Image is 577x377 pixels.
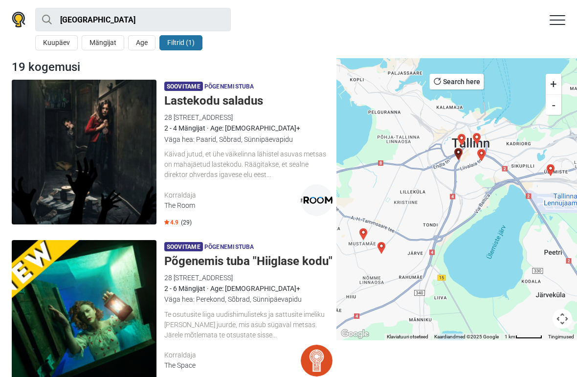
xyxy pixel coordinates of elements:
input: proovi “Tallinn” [35,8,231,31]
div: Korraldaja [164,190,301,200]
span: (29) [181,219,192,226]
div: 2 - 6 Mängijat · Age: [DEMOGRAPHIC_DATA]+ [164,283,333,294]
h5: Põgenemis tuba "Hiiglase kodu" [164,254,333,268]
div: Korraldaja [164,350,301,360]
span: Põgenemistuba [204,242,254,253]
img: Google [339,328,371,340]
button: Kuupäev [35,35,78,50]
img: Nowescape logo [12,12,25,27]
div: 28 [STREET_ADDRESS] [164,112,333,123]
div: Alpha CentaVR - PlayVR [472,145,491,165]
div: The Space [164,360,301,371]
button: Kaardi mõõtkava: 1 km 51 piksli kohta [502,333,545,340]
div: Väga hea: Paarid, Sõbrad, Sünnipäevapidu [164,134,333,145]
div: Shambala [471,145,491,165]
span: 4.9 [164,219,178,226]
div: Paranoia [541,160,560,180]
span: 1 km [505,334,515,339]
div: 19 kogemusi [8,58,336,76]
button: Filtrid (1) [159,35,202,50]
div: 2 - 4 Mängijat · Age: [DEMOGRAPHIC_DATA]+ [164,123,333,133]
span: Põgenemistuba [204,82,254,92]
a: Tingimused (avaneb uuel vahekaardil) [548,334,574,339]
div: Lastekodu saladus [448,144,468,164]
span: Soovitame [164,82,203,91]
div: Radiatsioon [354,224,373,244]
img: Star [164,220,169,224]
button: - [546,94,561,115]
img: The Room [301,184,333,216]
a: Google Mapsis selle piirkonna avamine (avaneb uues aknas) [339,328,371,340]
img: Lastekodu saladus [12,80,156,224]
button: + [546,74,561,94]
span: Kaardiandmed ©2025 Google [434,334,499,339]
div: Vana Tallinna seiklus [467,129,487,149]
button: Kaardikaamera juhtnupud [553,309,572,329]
div: Te osutusite liiga uudishimulisteks ja sattusite imeliku [PERSON_NAME] juurde, mis asub sügaval m... [164,310,333,340]
button: Mängijat [82,35,124,50]
button: Klaviatuuri otseteed [387,333,428,340]
div: Red Alert [452,130,471,150]
div: The Room [164,200,301,211]
div: 28 [STREET_ADDRESS] [164,272,333,283]
button: Age [128,35,155,50]
h5: Lastekodu saladus [164,94,333,108]
button: Search here [430,74,484,89]
div: Võlurite kool [372,238,391,258]
div: Käivad jutud, et ühe väikelinna lähistel asuvas metsas on mahajäetud lastekodu. Räägitakse, et se... [164,149,333,179]
span: Soovitame [164,242,203,251]
div: Väga hea: Perekond, Sõbrad, Sünnipäevapidu [164,294,333,305]
img: The Space [301,345,333,377]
